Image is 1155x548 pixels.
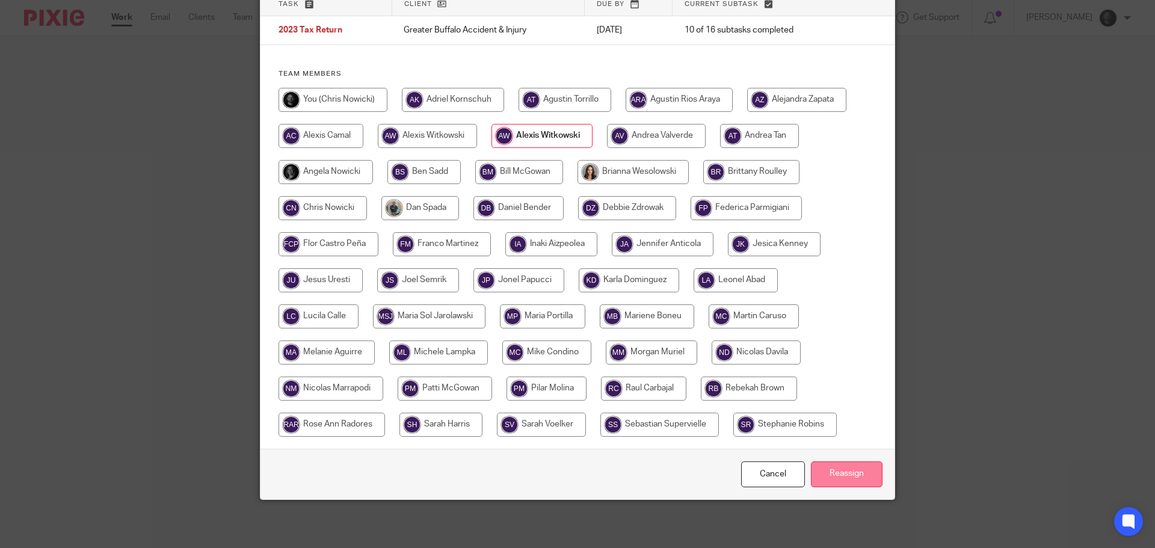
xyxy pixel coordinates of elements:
[673,16,847,45] td: 10 of 16 subtasks completed
[279,69,876,79] h4: Team members
[279,1,299,7] span: Task
[597,1,624,7] span: Due by
[597,24,661,36] p: [DATE]
[685,1,759,7] span: Current subtask
[404,24,573,36] p: Greater Buffalo Accident & Injury
[404,1,432,7] span: Client
[741,461,805,487] a: Close this dialog window
[279,26,342,35] span: 2023 Tax Return
[811,461,882,487] input: Reassign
